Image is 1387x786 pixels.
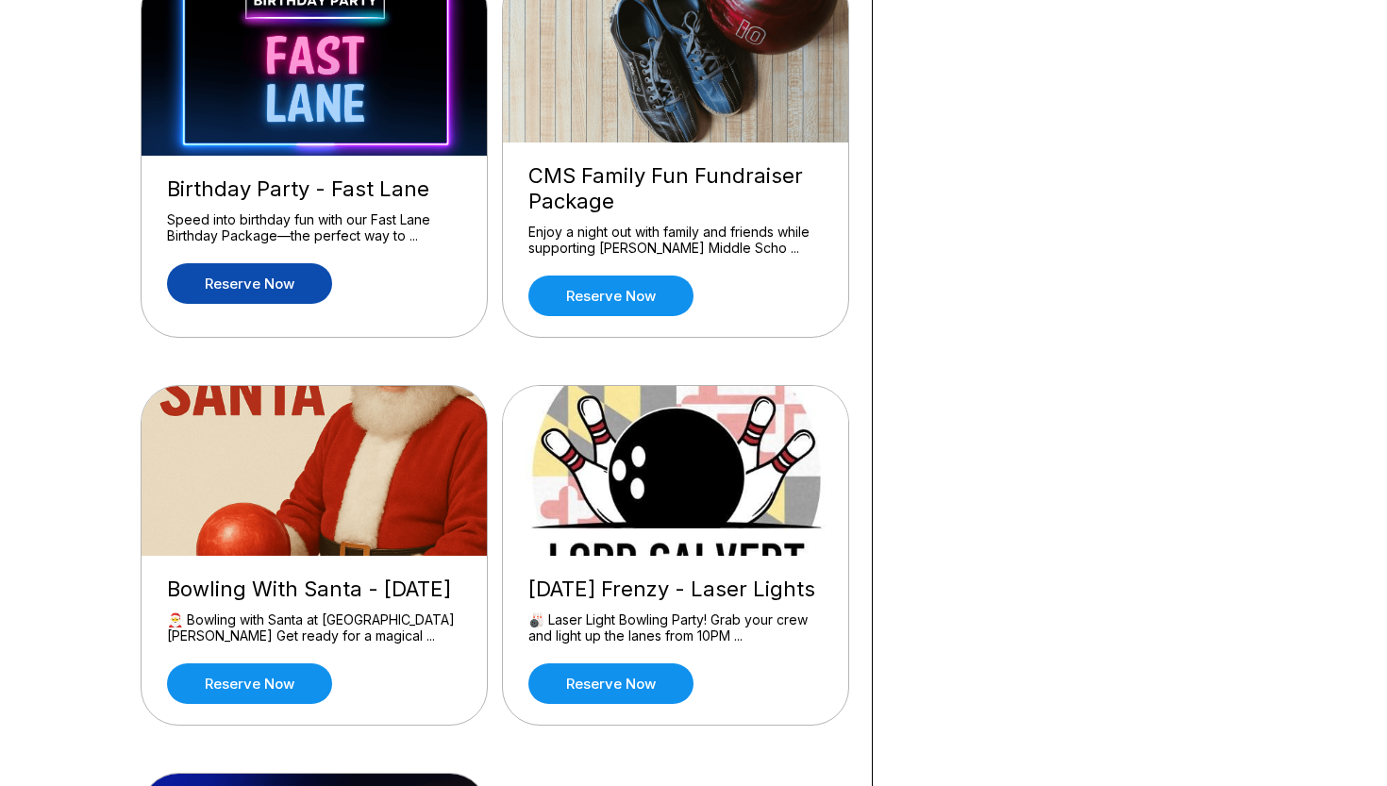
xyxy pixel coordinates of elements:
div: Speed into birthday fun with our Fast Lane Birthday Package—the perfect way to ... [167,211,461,244]
div: [DATE] Frenzy - Laser Lights [528,577,823,602]
img: Bowling With Santa - December 2025 [142,386,489,556]
div: Birthday Party - Fast Lane [167,176,461,202]
img: Friday Frenzy - Laser Lights [503,386,850,556]
div: Enjoy a night out with family and friends while supporting [PERSON_NAME] Middle Scho ... [528,224,823,257]
a: Reserve now [167,663,332,704]
a: Reserve now [167,263,332,304]
a: Reserve now [528,276,693,316]
div: 🎳 Laser Light Bowling Party! Grab your crew and light up the lanes from 10PM ... [528,611,823,644]
a: Reserve now [528,663,693,704]
div: 🎅 Bowling with Santa at [GEOGRAPHIC_DATA][PERSON_NAME] Get ready for a magical ... [167,611,461,644]
div: CMS Family Fun Fundraiser Package [528,163,823,214]
div: Bowling With Santa - [DATE] [167,577,461,602]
